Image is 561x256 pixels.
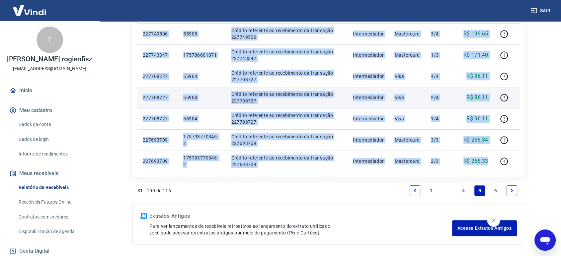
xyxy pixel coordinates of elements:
[149,223,452,236] p: Para ver lançamentos de recebíveis retroativos ao lançamento do extrato unificado, você pode aces...
[394,73,420,80] p: Visa
[353,158,384,164] p: Intermediador
[143,73,173,80] p: 227708727
[463,30,488,38] p: R$ 199,65
[143,94,173,101] p: 227708727
[37,27,63,53] div: T
[8,103,91,118] button: Meu cadastro
[183,155,220,168] p: 175793770346-2
[394,115,420,122] p: Visa
[474,185,485,196] a: Page 5 is your current page
[149,212,452,220] p: Extratos Antigos
[431,115,450,122] p: 1/4
[13,65,86,72] p: [EMAIL_ADDRESS][DOMAIN_NAME]
[431,73,450,80] p: 4/4
[231,133,343,147] p: Crédito referente ao recebimento da transação 227693709
[7,56,93,63] p: [PERSON_NAME] rogienfisz
[394,52,420,58] p: Mastercard
[353,94,384,101] p: Intermediador
[16,195,91,209] a: Recebíveis Futuros Online
[231,91,343,104] p: Crédito referente ao recebimento da transação 227708727
[452,220,517,236] a: Acesse Extratos Antigos
[140,213,147,219] img: ícone
[394,158,420,164] p: Mastercard
[231,70,343,83] p: Crédito referente ao recebimento da transação 227708727
[431,31,450,37] p: 3/4
[231,27,343,40] p: Crédito referente ao recebimento da transação 227749506
[466,72,488,80] p: R$ 96,11
[431,52,450,58] p: 1/3
[490,185,501,196] a: Page 6
[426,185,437,196] a: Page 1
[394,94,420,101] p: Visa
[143,31,173,37] p: 227749506
[16,225,91,238] a: Disponibilização de agenda
[410,185,420,196] a: Previous page
[231,112,343,125] p: Crédito referente ao recebimento da transação 227708727
[442,185,452,196] a: Jump backward
[431,137,450,143] p: 3/3
[231,155,343,168] p: Crédito referente ao recebimento da transação 227693709
[183,31,220,37] p: 55908
[4,5,56,10] span: Olá! Precisa de ajuda?
[16,118,91,131] a: Dados da conta
[534,229,556,251] iframe: Botão para abrir a janela de mensagens
[8,166,91,181] button: Meus recebíveis
[529,5,553,17] button: Sair
[183,52,220,58] p: 175786601071
[16,181,91,194] a: Relatório de Recebíveis
[458,185,469,196] a: Page 4
[394,137,420,143] p: Mastercard
[463,51,488,59] p: R$ 171,40
[407,183,520,199] ul: Pagination
[353,115,384,122] p: Intermediador
[143,115,173,122] p: 227708727
[394,31,420,37] p: Mastercard
[183,94,220,101] p: 55904
[353,137,384,143] p: Intermediador
[353,73,384,80] p: Intermediador
[507,185,517,196] a: Next page
[143,52,173,58] p: 227743347
[183,133,220,147] p: 175793770346-2
[16,210,91,224] a: Contratos com credores
[183,73,220,80] p: 55904
[431,94,450,101] p: 2/4
[487,214,500,227] iframe: Fechar mensagem
[466,94,488,101] p: R$ 96,11
[353,52,384,58] p: Intermediador
[431,158,450,164] p: 2/3
[353,31,384,37] p: Intermediador
[143,137,173,143] p: 227693709
[8,83,91,98] a: Início
[16,133,91,146] a: Dados de login
[463,136,488,144] p: R$ 268,34
[466,115,488,123] p: R$ 96,11
[143,158,173,164] p: 227693709
[16,147,91,161] a: Informe de rendimentos
[231,48,343,62] p: Crédito referente ao recebimento da transação 227743347
[183,115,220,122] p: 55904
[8,0,51,21] img: Vindi
[137,187,171,194] p: 81 - 100 de 116
[463,157,488,165] p: R$ 268,33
